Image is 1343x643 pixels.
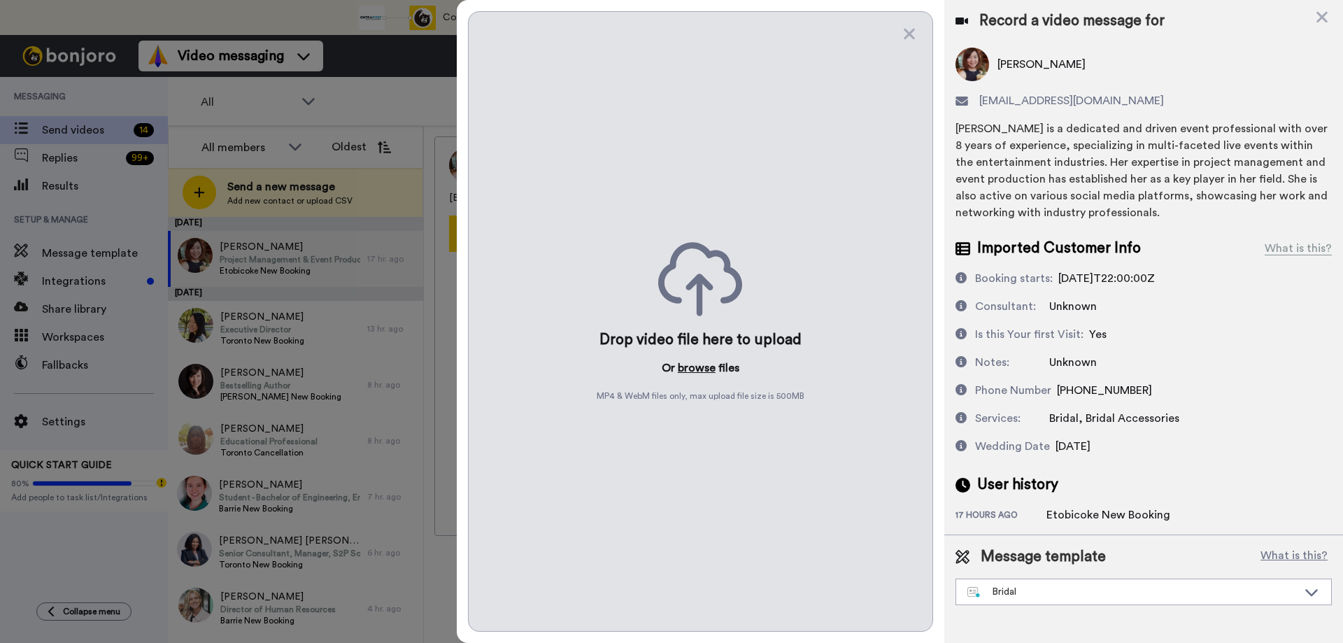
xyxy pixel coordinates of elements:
div: Consultant: [975,298,1036,315]
div: Drop video file here to upload [599,330,802,350]
span: MP4 & WebM files only, max upload file size is 500 MB [597,390,804,402]
span: Message template [981,546,1106,567]
span: Imported Customer Info [977,238,1141,259]
div: Etobicoke New Booking [1046,507,1170,523]
button: browse [678,360,716,376]
div: Services: [975,410,1021,427]
div: [PERSON_NAME] is a dedicated and driven event professional with over 8 years of experience, speci... [955,120,1332,221]
div: 17 hours ago [955,509,1046,523]
div: Is this Your first Visit: [975,326,1083,343]
div: Wedding Date [975,438,1050,455]
span: Yes [1089,329,1107,340]
div: Booking starts: [975,270,1053,287]
div: Bridal [967,585,1298,599]
button: What is this? [1256,546,1332,567]
span: User history [977,474,1058,495]
div: What is this? [1265,240,1332,257]
div: Notes: [975,354,1009,371]
span: [PHONE_NUMBER] [1057,385,1152,396]
span: [DATE]T22:00:00Z [1058,273,1155,284]
img: nextgen-template.svg [967,587,981,598]
span: Bridal, Bridal Accessories [1049,413,1179,424]
span: Unknown [1049,301,1097,312]
span: Unknown [1049,357,1097,368]
div: Phone Number [975,382,1051,399]
p: Or files [662,360,739,376]
span: [DATE] [1056,441,1090,452]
